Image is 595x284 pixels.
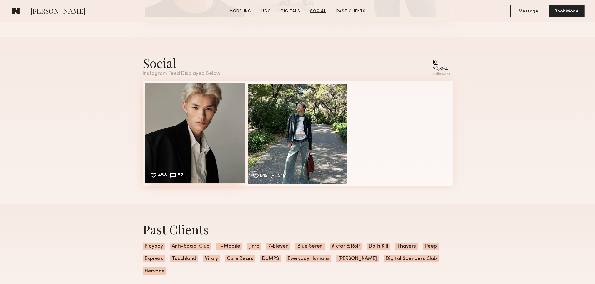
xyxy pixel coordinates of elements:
div: followers [433,72,450,76]
div: 219 [278,174,286,179]
div: Instagram Feed Displayed Below [143,71,220,76]
span: Care Bears [225,255,255,262]
a: Digitals [278,8,303,14]
button: Message [510,5,546,17]
span: Peep [423,243,439,250]
span: Touchland [170,255,198,262]
div: 458 [158,173,167,179]
span: Everyday Humans [286,255,331,262]
span: Dolls Kill [367,243,390,250]
span: Express [143,255,165,262]
span: [PERSON_NAME] [30,6,85,17]
div: Social [143,55,220,71]
div: Past Clients [143,221,453,238]
span: DUMPS [260,255,281,262]
span: Anti-Social Club [170,243,211,250]
span: Digital Spenders Club [384,255,439,262]
a: Book Model [549,8,585,13]
span: Hervone [143,267,166,275]
span: Thayers [395,243,418,250]
span: Playboy [143,243,165,250]
a: Past Clients [334,8,368,14]
a: UGC [259,8,273,14]
span: T-Mobile [216,243,242,250]
div: 515 [260,174,268,179]
span: 7-Eleven [266,243,290,250]
span: Viktor & Rolf [330,243,362,250]
span: Blue Seren [295,243,325,250]
button: Book Model [549,5,585,17]
span: [PERSON_NAME] [336,255,379,262]
a: Social [308,8,329,14]
div: 20,394 [433,67,450,71]
div: 82 [177,173,183,179]
span: Vitaly [203,255,220,262]
span: Jinro [247,243,261,250]
a: Modeling [227,8,254,14]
